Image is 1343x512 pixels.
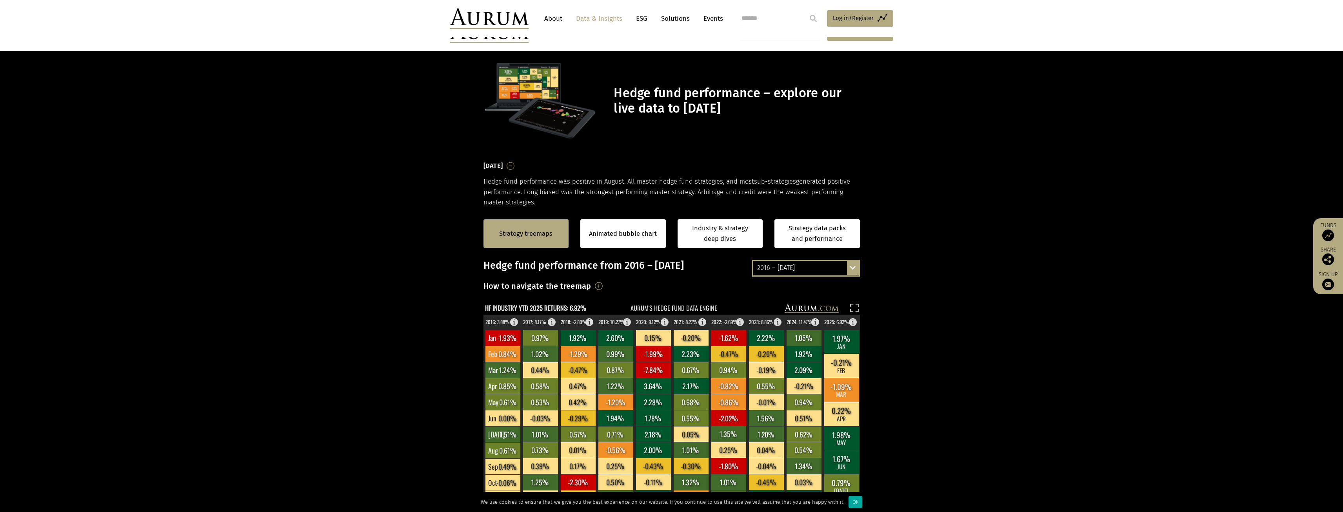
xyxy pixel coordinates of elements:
a: Funds [1317,222,1339,241]
img: Sign up to our newsletter [1322,279,1334,290]
a: Events [700,11,723,26]
img: Aurum [450,8,529,29]
h3: [DATE] [483,160,503,172]
div: Share [1317,247,1339,265]
div: Ok [849,496,862,508]
input: Submit [805,11,821,26]
img: Share this post [1322,253,1334,265]
a: Log in/Register [827,10,893,27]
span: Log in/Register [833,13,874,23]
div: 2016 – [DATE] [753,261,859,275]
a: Industry & strategy deep dives [678,219,763,248]
img: Access Funds [1322,230,1334,241]
a: ESG [632,11,651,26]
a: Animated bubble chart [589,229,657,239]
a: Data & Insights [572,11,626,26]
span: sub-strategies [754,178,796,185]
h3: Hedge fund performance from 2016 – [DATE] [483,260,860,271]
a: Sign up [1317,271,1339,290]
a: Solutions [657,11,694,26]
h3: How to navigate the treemap [483,279,591,293]
a: Strategy data packs and performance [774,219,860,248]
a: About [540,11,566,26]
a: Strategy treemaps [499,229,552,239]
h1: Hedge fund performance – explore our live data to [DATE] [614,86,858,116]
p: Hedge fund performance was positive in August. All master hedge fund strategies, and most generat... [483,177,860,208]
